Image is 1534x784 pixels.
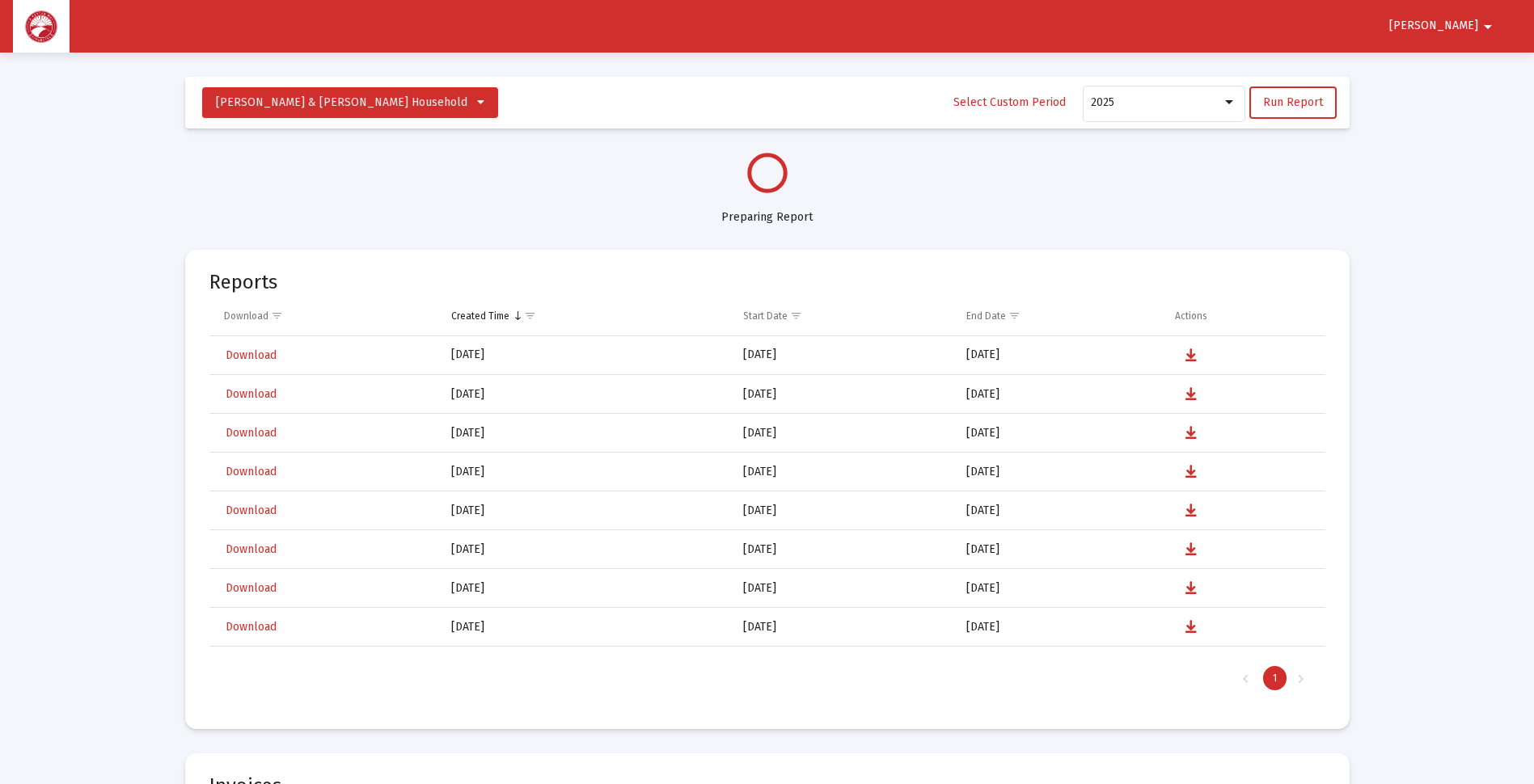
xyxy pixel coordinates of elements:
[953,95,1066,109] span: Select Custom Period
[226,620,277,634] span: Download
[226,465,277,478] span: Download
[955,608,1164,647] td: [DATE]
[1389,19,1478,33] span: [PERSON_NAME]
[1164,297,1325,335] td: Column Actions
[1175,310,1207,322] div: Actions
[1249,86,1337,119] button: Run Report
[1370,10,1517,42] button: [PERSON_NAME]
[451,580,721,596] div: [DATE]
[732,647,954,685] td: [DATE]
[732,375,954,414] td: [DATE]
[955,569,1164,608] td: [DATE]
[209,274,277,290] mat-card-title: Reports
[451,425,721,441] div: [DATE]
[202,87,498,118] button: [PERSON_NAME] & [PERSON_NAME] Household
[732,297,954,335] td: Column Start Date
[955,414,1164,453] td: [DATE]
[732,336,954,375] td: [DATE]
[732,491,954,530] td: [DATE]
[451,503,721,519] div: [DATE]
[743,310,788,322] div: Start Date
[1263,666,1287,690] div: Page 1
[451,347,721,363] div: [DATE]
[451,619,721,635] div: [DATE]
[226,426,277,440] span: Download
[732,530,954,569] td: [DATE]
[955,647,1164,685] td: [DATE]
[216,95,467,109] span: [PERSON_NAME] & [PERSON_NAME] Household
[451,386,721,403] div: [DATE]
[955,336,1164,375] td: [DATE]
[25,11,57,43] img: Dashboard
[1263,95,1323,109] span: Run Report
[955,297,1164,335] td: Column End Date
[451,464,721,480] div: [DATE]
[966,310,1006,322] div: End Date
[1091,95,1114,109] span: 2025
[1478,11,1498,43] mat-icon: arrow_drop_down
[185,193,1350,226] div: Preparing Report
[732,608,954,647] td: [DATE]
[955,375,1164,414] td: [DATE]
[209,655,1325,701] div: Page Navigation
[271,310,283,322] span: Show filter options for column 'Download'
[1232,666,1259,690] div: Previous Page
[224,310,268,322] div: Download
[524,310,536,322] span: Show filter options for column 'Created Time'
[955,530,1164,569] td: [DATE]
[226,542,277,556] span: Download
[440,297,732,335] td: Column Created Time
[226,504,277,517] span: Download
[209,297,441,335] td: Column Download
[1008,310,1021,322] span: Show filter options for column 'End Date'
[226,581,277,595] span: Download
[732,569,954,608] td: [DATE]
[209,297,1325,701] div: Data grid
[732,453,954,491] td: [DATE]
[955,491,1164,530] td: [DATE]
[226,387,277,401] span: Download
[790,310,802,322] span: Show filter options for column 'Start Date'
[1287,666,1314,690] div: Next Page
[732,414,954,453] td: [DATE]
[226,348,277,362] span: Download
[451,542,721,558] div: [DATE]
[451,310,509,322] div: Created Time
[955,453,1164,491] td: [DATE]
